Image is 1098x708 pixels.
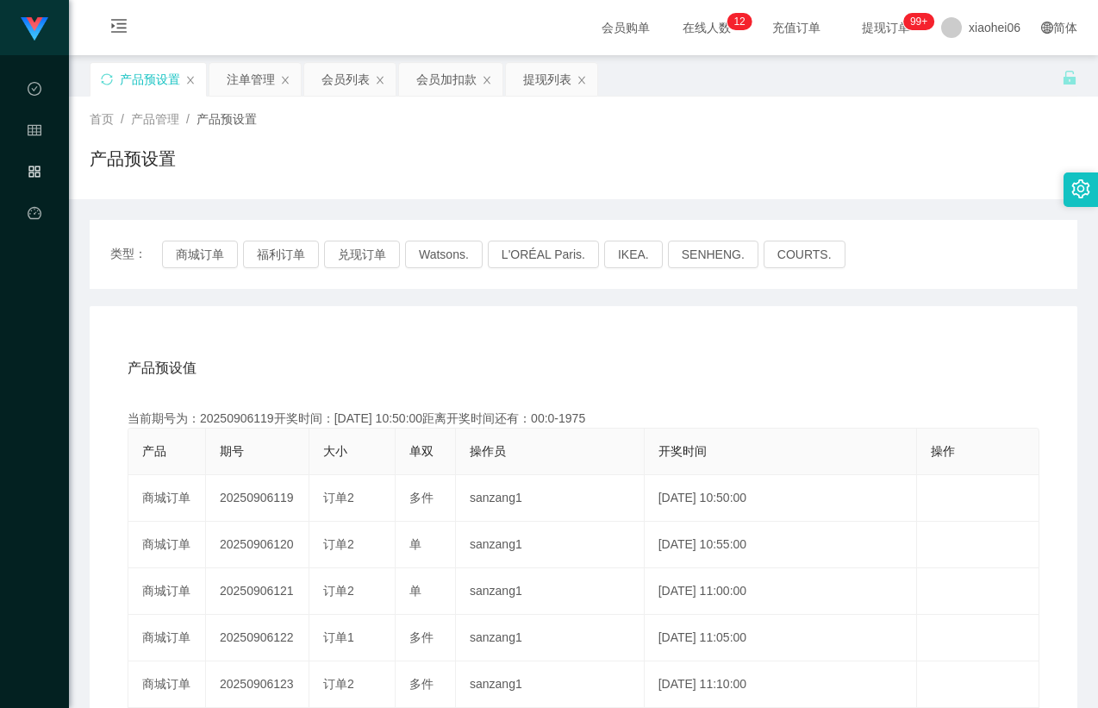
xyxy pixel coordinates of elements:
span: 订单1 [323,630,354,644]
span: 多件 [409,491,434,504]
span: 提现订单 [853,22,919,34]
td: 商城订单 [128,475,206,522]
td: sanzang1 [456,615,645,661]
span: 多件 [409,677,434,691]
i: 图标: appstore-o [28,157,41,191]
span: / [186,112,190,126]
p: 2 [739,13,746,30]
h1: 产品预设置 [90,146,176,172]
button: COURTS. [764,241,845,268]
td: 20250906121 [206,568,309,615]
span: 操作员 [470,444,506,458]
div: 会员加扣款 [416,63,477,96]
i: 图标: close [375,75,385,85]
td: 商城订单 [128,568,206,615]
i: 图标: close [280,75,290,85]
i: 图标: table [28,116,41,150]
td: 商城订单 [128,522,206,568]
td: [DATE] 10:55:00 [645,522,917,568]
i: 图标: global [1041,22,1053,34]
td: 20250906123 [206,661,309,708]
sup: 12 [727,13,752,30]
i: 图标: unlock [1062,70,1077,85]
button: 福利订单 [243,241,319,268]
td: sanzang1 [456,568,645,615]
span: 产品 [142,444,166,458]
span: 首页 [90,112,114,126]
img: logo.9652507e.png [21,17,48,41]
span: 会员管理 [28,124,41,278]
span: 类型： [110,241,162,268]
span: 产品管理 [131,112,179,126]
td: [DATE] 11:10:00 [645,661,917,708]
td: sanzang1 [456,661,645,708]
button: Watsons. [405,241,483,268]
span: 订单2 [323,491,354,504]
i: 图标: sync [101,73,113,85]
button: IKEA. [604,241,663,268]
span: 操作 [931,444,955,458]
i: 图标: menu-unfold [90,1,148,56]
div: 当前期号为：20250906119开奖时间：[DATE] 10:50:00距离开奖时间还有：00:0-1975 [128,410,1039,428]
span: 单 [409,584,421,598]
span: 开奖时间 [658,444,707,458]
span: 产品预设值 [128,358,197,379]
span: 多件 [409,630,434,644]
td: sanzang1 [456,475,645,522]
i: 图标: setting [1071,179,1090,198]
button: 兑现订单 [324,241,400,268]
a: 图标: dashboard平台首页 [28,197,41,371]
span: 期号 [220,444,244,458]
td: 20250906119 [206,475,309,522]
span: 在线人数 [674,22,739,34]
span: 产品预设置 [197,112,257,126]
div: 产品预设置 [120,63,180,96]
span: 大小 [323,444,347,458]
td: 商城订单 [128,661,206,708]
span: 订单2 [323,537,354,551]
td: [DATE] 11:00:00 [645,568,917,615]
i: 图标: close [482,75,492,85]
div: 注单管理 [227,63,275,96]
sup: 1087 [903,13,934,30]
button: 商城订单 [162,241,238,268]
span: 订单2 [323,584,354,598]
button: L'ORÉAL Paris. [488,241,599,268]
button: SENHENG. [668,241,758,268]
span: 单双 [409,444,434,458]
span: 订单2 [323,677,354,691]
td: 20250906122 [206,615,309,661]
span: 充值订单 [764,22,829,34]
i: 图标: close [185,75,196,85]
span: 单 [409,537,421,551]
td: sanzang1 [456,522,645,568]
td: [DATE] 11:05:00 [645,615,917,661]
div: 提现列表 [523,63,571,96]
div: 会员列表 [321,63,370,96]
td: [DATE] 10:50:00 [645,475,917,522]
td: 20250906120 [206,522,309,568]
td: 商城订单 [128,615,206,661]
p: 1 [733,13,739,30]
span: / [121,112,124,126]
i: 图标: close [577,75,587,85]
span: 产品管理 [28,166,41,319]
span: 数据中心 [28,83,41,236]
i: 图标: check-circle-o [28,74,41,109]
